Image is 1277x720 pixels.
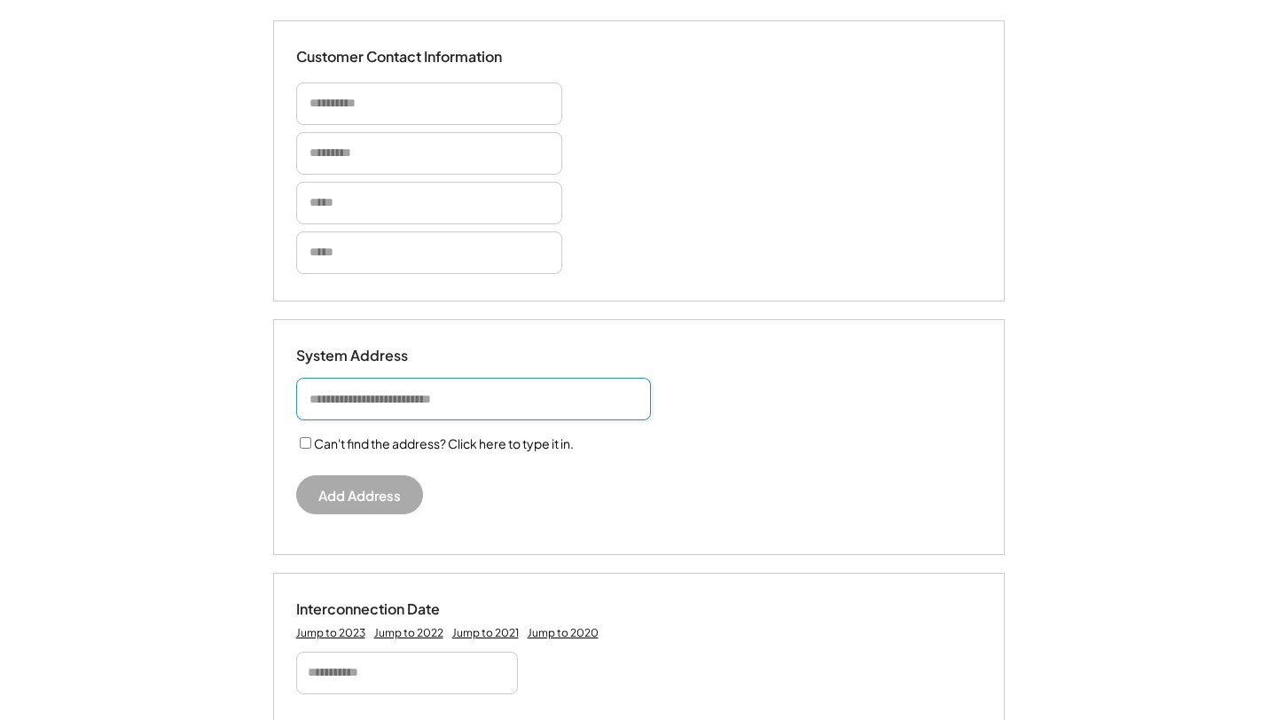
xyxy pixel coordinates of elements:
[296,347,474,365] div: System Address
[528,626,599,640] div: Jump to 2020
[452,626,519,640] div: Jump to 2021
[296,48,502,67] div: Customer Contact Information
[296,475,423,514] button: Add Address
[296,600,474,619] div: Interconnection Date
[374,626,443,640] div: Jump to 2022
[314,435,574,451] label: Can't find the address? Click here to type it in.
[296,626,365,640] div: Jump to 2023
